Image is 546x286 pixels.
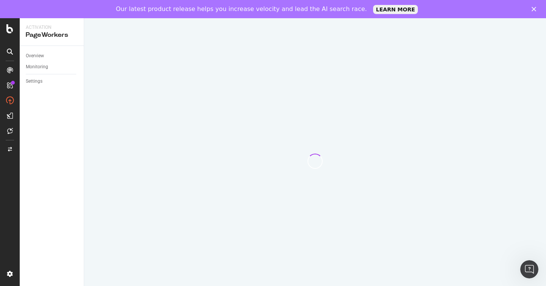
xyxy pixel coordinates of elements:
div: Activation [26,24,78,31]
a: Settings [26,77,78,85]
div: PageWorkers [26,31,78,39]
div: Settings [26,77,42,85]
div: Our latest product release helps you increase velocity and lead the AI search race. [116,5,367,13]
div: Overview [26,52,44,60]
a: Monitoring [26,63,78,71]
a: Overview [26,52,78,60]
div: Monitoring [26,63,48,71]
iframe: Intercom live chat [520,260,538,278]
a: LEARN MORE [373,5,418,14]
div: Close [532,7,539,11]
